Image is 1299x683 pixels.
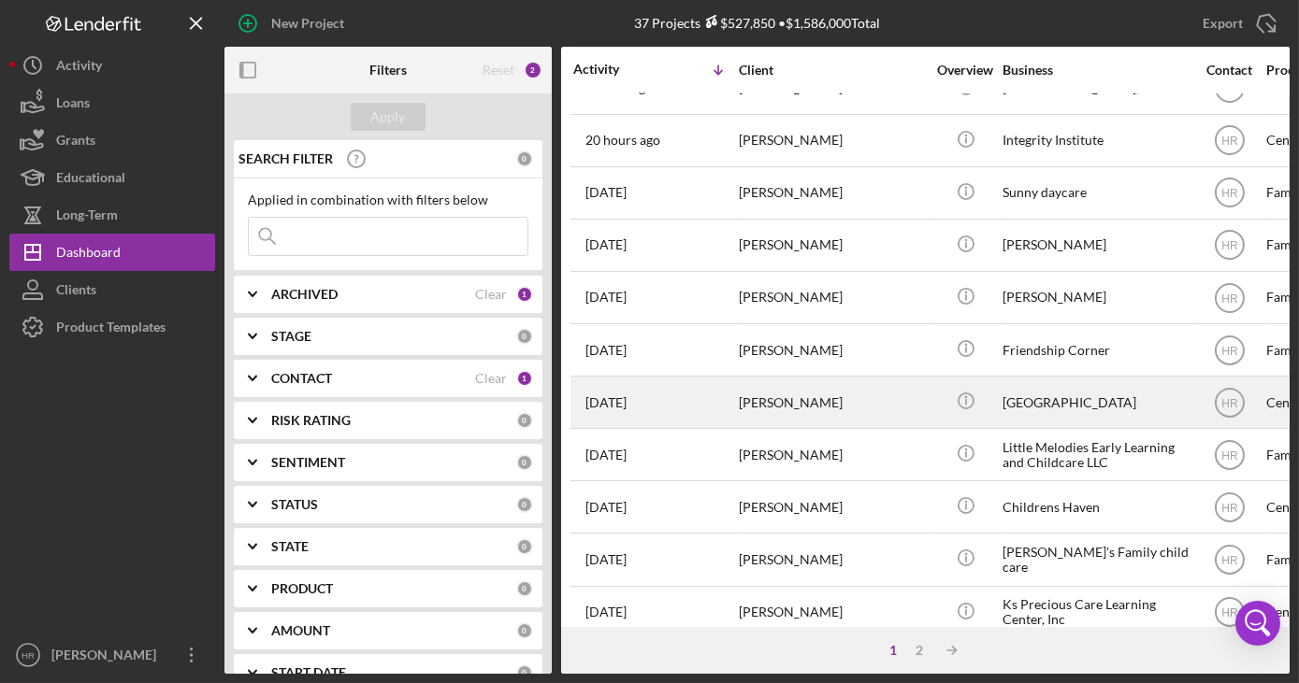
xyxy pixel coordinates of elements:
div: [PERSON_NAME]'s Family child care [1003,534,1190,584]
b: STATUS [271,497,318,512]
time: 2025-09-24 19:06 [585,395,627,410]
time: 2025-09-29 14:34 [585,290,627,305]
div: Clients [56,271,96,313]
div: Little Melodies Early Learning and Childcare LLC [1003,430,1190,479]
div: Educational [56,159,125,201]
div: 0 [516,150,533,167]
div: Clear [475,371,507,386]
div: 0 [516,328,533,345]
div: Childrens Haven [1003,482,1190,532]
text: HR [1221,135,1238,148]
b: SENTIMENT [271,455,345,470]
time: 2025-09-17 20:02 [585,605,627,619]
b: AMOUNT [271,623,330,638]
text: HR [1221,501,1238,514]
text: HR [1221,239,1238,252]
text: HR [22,650,35,661]
time: 2025-09-30 17:36 [585,237,627,252]
button: Educational [9,159,215,196]
div: [PERSON_NAME] [739,221,926,270]
div: 0 [516,538,533,555]
text: HR [1221,187,1238,200]
div: [PERSON_NAME] [47,636,168,678]
div: 2 [907,643,933,658]
div: Apply [371,103,406,131]
b: ARCHIVED [271,287,338,302]
b: RISK RATING [271,413,351,428]
text: HR [1221,82,1238,95]
b: STATE [271,539,309,554]
div: [PERSON_NAME] [739,273,926,322]
div: 0 [516,622,533,639]
div: Loans [56,84,90,126]
button: HR[PERSON_NAME] [9,636,215,674]
button: Grants [9,121,215,159]
div: 0 [516,664,533,681]
div: [PERSON_NAME] [1003,273,1190,322]
button: New Project [224,5,363,42]
b: Filters [369,63,407,78]
div: 0 [516,412,533,429]
button: Loans [9,84,215,121]
div: Open Intercom Messenger [1235,601,1280,646]
text: HR [1221,606,1238,619]
b: PRODUCT [271,581,333,596]
div: [PERSON_NAME] [739,377,926,427]
div: [PERSON_NAME] [739,116,926,165]
time: 2025-09-18 19:22 [585,552,627,567]
div: Applied in combination with filters below [248,192,528,207]
button: Product Templates [9,308,215,346]
time: 2025-09-19 20:07 [585,500,627,515]
time: 2025-10-02 20:07 [585,185,627,200]
button: Activity [9,47,215,84]
div: New Project [271,5,344,42]
text: HR [1221,448,1238,462]
div: [PERSON_NAME] [739,588,926,637]
div: Product Templates [56,308,166,350]
div: 2 [524,61,542,79]
button: Apply [351,103,426,131]
div: [PERSON_NAME] [739,534,926,584]
b: CONTACT [271,371,332,386]
div: Ks Precious Care Learning Center, Inc [1003,588,1190,637]
div: Contact [1194,63,1264,78]
div: Friendship Corner [1003,325,1190,375]
div: Dashboard [56,234,121,276]
div: Export [1203,5,1243,42]
div: Clear [475,287,507,302]
b: STAGE [271,329,311,344]
button: Clients [9,271,215,308]
div: Grants [56,121,95,164]
button: Long-Term [9,196,215,234]
div: [PERSON_NAME] [739,325,926,375]
div: 0 [516,580,533,597]
text: HR [1221,554,1238,567]
div: Long-Term [56,196,118,238]
time: 2025-09-26 00:31 [585,343,627,358]
button: Dashboard [9,234,215,271]
div: 1 [516,370,533,387]
div: [PERSON_NAME] [739,482,926,532]
div: Business [1003,63,1190,78]
div: [PERSON_NAME] [1003,221,1190,270]
b: START DATE [271,665,346,680]
div: Activity [56,47,102,89]
time: 2025-09-23 20:22 [585,448,627,462]
text: HR [1221,292,1238,305]
text: HR [1221,344,1238,357]
div: 0 [516,454,533,471]
div: 1 [881,643,907,658]
div: Activity [573,62,656,77]
div: [GEOGRAPHIC_DATA] [1003,377,1190,427]
div: Overview [931,63,1001,78]
b: SEARCH FILTER [238,151,333,166]
div: Sunny daycare [1003,168,1190,218]
text: HR [1221,396,1238,409]
div: $527,850 [700,15,775,31]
